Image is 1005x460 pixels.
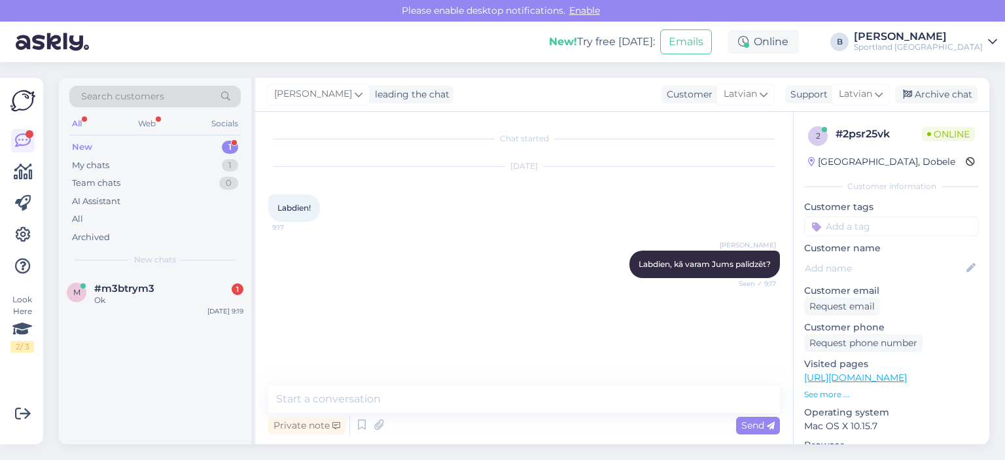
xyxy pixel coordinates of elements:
button: Emails [660,29,712,54]
div: Sportland [GEOGRAPHIC_DATA] [854,42,983,52]
span: Labdien! [277,203,311,213]
span: Send [741,419,775,431]
div: Try free [DATE]: [549,34,655,50]
span: New chats [134,254,176,266]
div: 1 [222,159,238,172]
div: [DATE] [268,160,780,172]
p: Customer email [804,284,979,298]
span: Seen ✓ 9:17 [727,279,776,289]
div: Customer information [804,181,979,192]
div: New [72,141,92,154]
p: Customer name [804,241,979,255]
div: Look Here [10,294,34,353]
div: All [72,213,83,226]
div: Team chats [72,177,120,190]
div: [GEOGRAPHIC_DATA], Dobele [808,155,955,169]
div: All [69,115,84,132]
p: Browser [804,438,979,452]
input: Add name [805,261,964,275]
div: leading the chat [370,88,450,101]
div: 0 [219,177,238,190]
div: Archived [72,231,110,244]
p: Visited pages [804,357,979,371]
span: m [73,287,80,297]
div: Support [785,88,828,101]
div: [PERSON_NAME] [854,31,983,42]
div: My chats [72,159,109,172]
div: Web [135,115,158,132]
span: #m3btrym3 [94,283,154,294]
span: Latvian [724,87,757,101]
div: Chat started [268,133,780,145]
span: [PERSON_NAME] [720,240,776,250]
p: Operating system [804,406,979,419]
a: [PERSON_NAME]Sportland [GEOGRAPHIC_DATA] [854,31,997,52]
div: # 2psr25vk [836,126,922,142]
span: Enable [565,5,604,16]
span: Online [922,127,975,141]
b: New! [549,35,577,48]
div: AI Assistant [72,195,120,208]
input: Add a tag [804,217,979,236]
div: 2 / 3 [10,341,34,353]
a: [URL][DOMAIN_NAME] [804,372,907,383]
div: Private note [268,417,345,434]
div: Ok [94,294,243,306]
p: Mac OS X 10.15.7 [804,419,979,433]
div: Request email [804,298,880,315]
div: [DATE] 9:19 [207,306,243,316]
span: 2 [816,131,820,141]
p: Customer phone [804,321,979,334]
p: See more ... [804,389,979,400]
div: Customer [661,88,713,101]
div: B [830,33,849,51]
div: Archive chat [895,86,978,103]
img: Askly Logo [10,88,35,113]
div: Socials [209,115,241,132]
p: Customer tags [804,200,979,214]
span: Search customers [81,90,164,103]
div: Request phone number [804,334,923,352]
div: 1 [232,283,243,295]
div: Online [728,30,799,54]
span: [PERSON_NAME] [274,87,352,101]
span: Labdien, kā varam Jums palīdzēt? [639,259,771,269]
span: Latvian [839,87,872,101]
div: 1 [222,141,238,154]
span: 9:17 [272,222,321,232]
